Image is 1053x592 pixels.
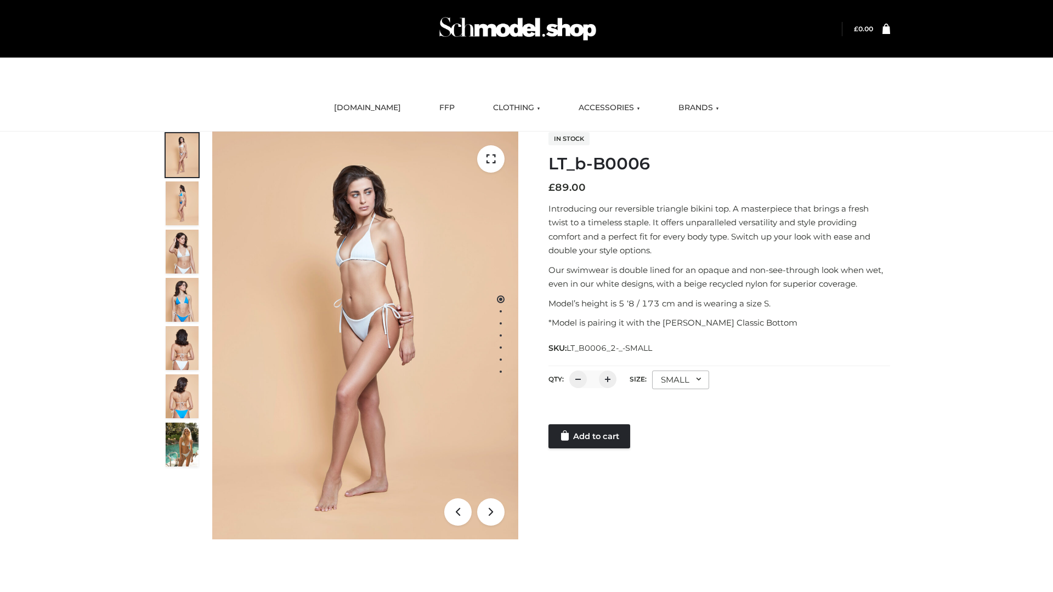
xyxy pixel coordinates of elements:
[548,297,890,311] p: Model’s height is 5 ‘8 / 173 cm and is wearing a size S.
[548,132,590,145] span: In stock
[854,25,873,33] a: £0.00
[548,375,564,383] label: QTY:
[570,96,648,120] a: ACCESSORIES
[548,154,890,174] h1: LT_b-B0006
[567,343,652,353] span: LT_B0006_2-_-SMALL
[166,181,199,225] img: ArielClassicBikiniTop_CloudNine_AzureSky_OW114ECO_2-scaled.jpg
[326,96,409,120] a: [DOMAIN_NAME]
[548,263,890,291] p: Our swimwear is double lined for an opaque and non-see-through look when wet, even in our white d...
[431,96,463,120] a: FFP
[435,7,600,50] img: Schmodel Admin 964
[630,375,647,383] label: Size:
[670,96,727,120] a: BRANDS
[854,25,858,33] span: £
[166,133,199,177] img: ArielClassicBikiniTop_CloudNine_AzureSky_OW114ECO_1-scaled.jpg
[548,316,890,330] p: *Model is pairing it with the [PERSON_NAME] Classic Bottom
[212,132,518,539] img: ArielClassicBikiniTop_CloudNine_AzureSky_OW114ECO_1
[548,181,586,193] bdi: 89.00
[166,278,199,322] img: ArielClassicBikiniTop_CloudNine_AzureSky_OW114ECO_4-scaled.jpg
[548,181,555,193] span: £
[548,341,653,355] span: SKU:
[854,25,873,33] bdi: 0.00
[652,371,709,389] div: SMALL
[548,424,630,448] a: Add to cart
[166,230,199,274] img: ArielClassicBikiniTop_CloudNine_AzureSky_OW114ECO_3-scaled.jpg
[485,96,548,120] a: CLOTHING
[166,423,199,466] img: Arieltop_CloudNine_AzureSky2.jpg
[548,202,890,258] p: Introducing our reversible triangle bikini top. A masterpiece that brings a fresh twist to a time...
[166,326,199,370] img: ArielClassicBikiniTop_CloudNine_AzureSky_OW114ECO_7-scaled.jpg
[166,374,199,418] img: ArielClassicBikiniTop_CloudNine_AzureSky_OW114ECO_8-scaled.jpg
